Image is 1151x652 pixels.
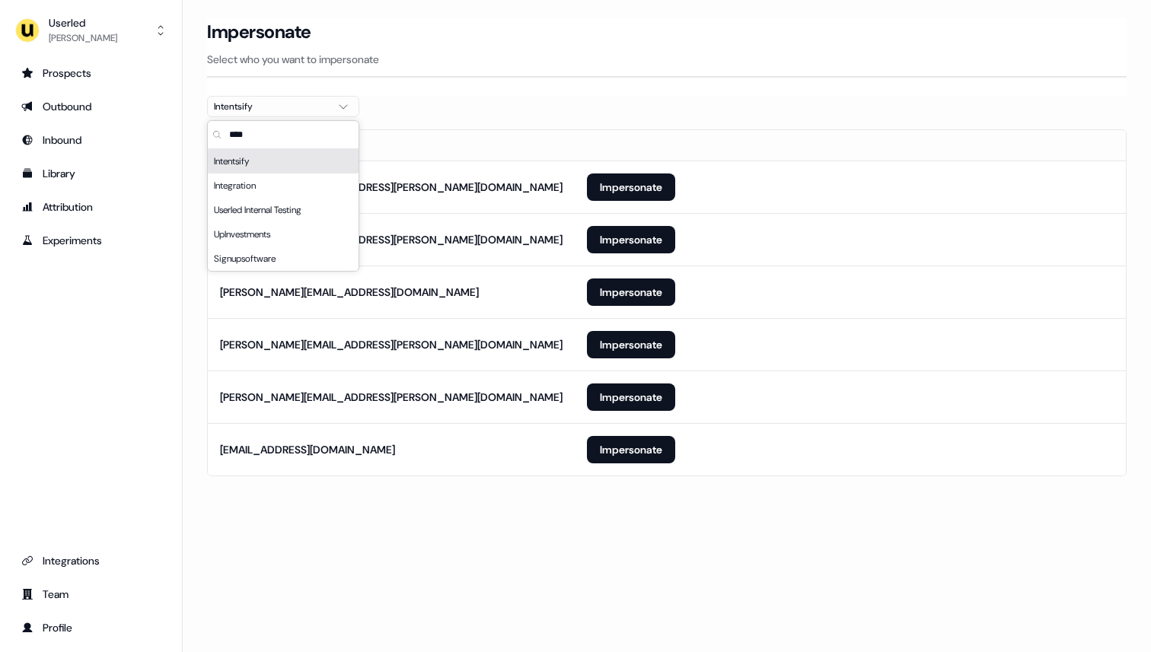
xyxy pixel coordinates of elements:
a: Go to team [12,582,170,606]
div: Intentsify [214,99,328,114]
div: Integration [208,173,359,198]
a: Go to experiments [12,228,170,253]
button: Intentsify [207,96,359,117]
p: Select who you want to impersonate [207,52,1127,67]
button: Impersonate [587,436,675,463]
th: Email [208,130,575,161]
div: Inbound [21,132,161,148]
div: Suggestions [208,149,359,271]
a: Go to profile [12,615,170,640]
div: Experiments [21,233,161,248]
div: [PERSON_NAME][EMAIL_ADDRESS][PERSON_NAME][DOMAIN_NAME] [220,232,563,247]
div: Intentsify [208,149,359,173]
button: Userled[PERSON_NAME] [12,12,170,49]
div: [PERSON_NAME][EMAIL_ADDRESS][DOMAIN_NAME] [220,285,479,300]
a: Go to integrations [12,549,170,573]
button: Impersonate [587,173,675,201]
a: Go to templates [12,161,170,186]
div: Profile [21,620,161,635]
div: Prospects [21,65,161,81]
button: Impersonate [587,383,675,411]
div: Outbound [21,99,161,114]
a: Go to attribution [12,195,170,219]
div: [EMAIL_ADDRESS][DOMAIN_NAME] [220,442,395,457]
div: Library [21,166,161,181]
div: Team [21,587,161,602]
div: Signupsoftware [208,246,359,271]
h3: Impersonate [207,21,311,43]
div: [PERSON_NAME][EMAIL_ADDRESS][PERSON_NAME][DOMAIN_NAME] [220,390,563,405]
div: [PERSON_NAME][EMAIL_ADDRESS][PERSON_NAME][DOMAIN_NAME] [220,180,563,195]
button: Impersonate [587,331,675,358]
div: Integrations [21,553,161,568]
div: Userled Internal Testing [208,198,359,222]
div: Userled [49,15,117,30]
div: UpInvestments [208,222,359,246]
a: Go to prospects [12,61,170,85]
div: Attribution [21,199,161,215]
a: Go to Inbound [12,128,170,152]
a: Go to outbound experience [12,94,170,119]
button: Impersonate [587,278,675,306]
div: [PERSON_NAME] [49,30,117,46]
button: Impersonate [587,226,675,253]
div: [PERSON_NAME][EMAIL_ADDRESS][PERSON_NAME][DOMAIN_NAME] [220,337,563,352]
